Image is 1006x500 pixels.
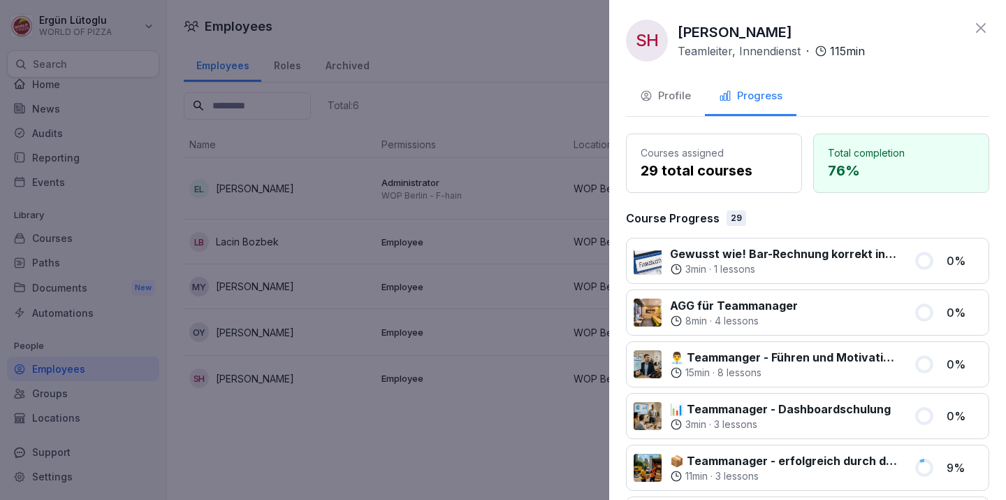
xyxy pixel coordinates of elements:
[670,401,891,417] p: 📊 Teammanager - Dashboardschulung
[719,88,782,104] div: Progress
[685,417,706,431] p: 3 min
[947,252,982,269] p: 0 %
[670,262,897,276] div: ·
[670,417,891,431] div: ·
[678,43,801,59] p: Teamleiter, Innendienst
[670,297,798,314] p: AGG für Teammanager
[727,210,746,226] div: 29
[685,366,710,380] p: 15 min
[626,20,668,62] div: SH
[670,469,897,483] div: ·
[626,210,720,227] p: Course Progress
[641,145,787,160] p: Courses assigned
[678,43,865,59] div: ·
[640,88,691,104] div: Profile
[670,366,897,380] div: ·
[641,160,787,181] p: 29 total courses
[828,160,975,181] p: 76 %
[715,469,759,483] p: 3 lessons
[714,417,757,431] p: 3 lessons
[670,452,897,469] p: 📦 Teammanager - erfolgreich durch den Tag
[830,43,865,59] p: 115 min
[670,245,897,262] p: Gewusst wie! Bar-Rechnung korrekt in der Kasse verbuchen.
[715,314,759,328] p: 4 lessons
[626,78,705,116] button: Profile
[678,22,792,43] p: [PERSON_NAME]
[947,356,982,373] p: 0 %
[685,262,706,276] p: 3 min
[685,469,708,483] p: 11 min
[828,145,975,160] p: Total completion
[670,349,897,366] p: 👨‍💼 Teammanger - Führen und Motivation von Mitarbeitern
[947,408,982,424] p: 0 %
[714,262,755,276] p: 1 lessons
[670,314,798,328] div: ·
[947,459,982,476] p: 9 %
[685,314,707,328] p: 8 min
[705,78,796,116] button: Progress
[947,304,982,321] p: 0 %
[717,366,761,380] p: 8 lessons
